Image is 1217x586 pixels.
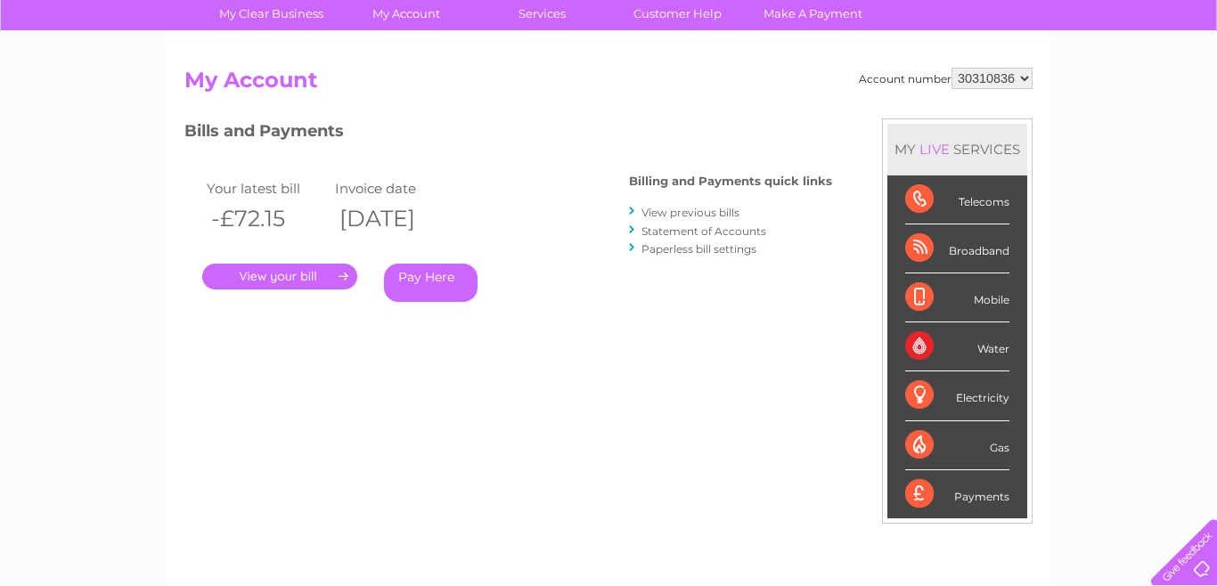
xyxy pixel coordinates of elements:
div: Broadband [905,224,1009,273]
a: . [202,264,357,289]
div: Clear Business is a trading name of Verastar Limited (registered in [GEOGRAPHIC_DATA] No. 3667643... [189,10,1031,86]
th: [DATE] [331,200,459,237]
a: Telecoms [998,76,1051,89]
div: Water [905,322,1009,371]
a: Statement of Accounts [641,224,766,238]
a: Pay Here [384,264,478,302]
div: LIVE [916,141,953,158]
a: Energy [948,76,987,89]
td: Your latest bill [202,176,331,200]
h3: Bills and Payments [184,118,832,150]
a: Log out [1158,76,1200,89]
a: Water [903,76,937,89]
h2: My Account [184,68,1033,102]
div: Account number [859,68,1033,89]
div: Mobile [905,273,1009,322]
td: Invoice date [331,176,459,200]
a: Blog [1062,76,1088,89]
a: Contact [1099,76,1142,89]
a: Paperless bill settings [641,242,756,256]
a: 0333 014 3131 [881,9,1004,31]
div: Telecoms [905,175,1009,224]
div: Electricity [905,371,1009,420]
img: logo.png [43,46,134,101]
div: MY SERVICES [887,124,1027,175]
div: Gas [905,421,1009,470]
a: View previous bills [641,206,739,219]
div: Payments [905,470,1009,518]
h4: Billing and Payments quick links [629,175,832,188]
th: -£72.15 [202,200,331,237]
